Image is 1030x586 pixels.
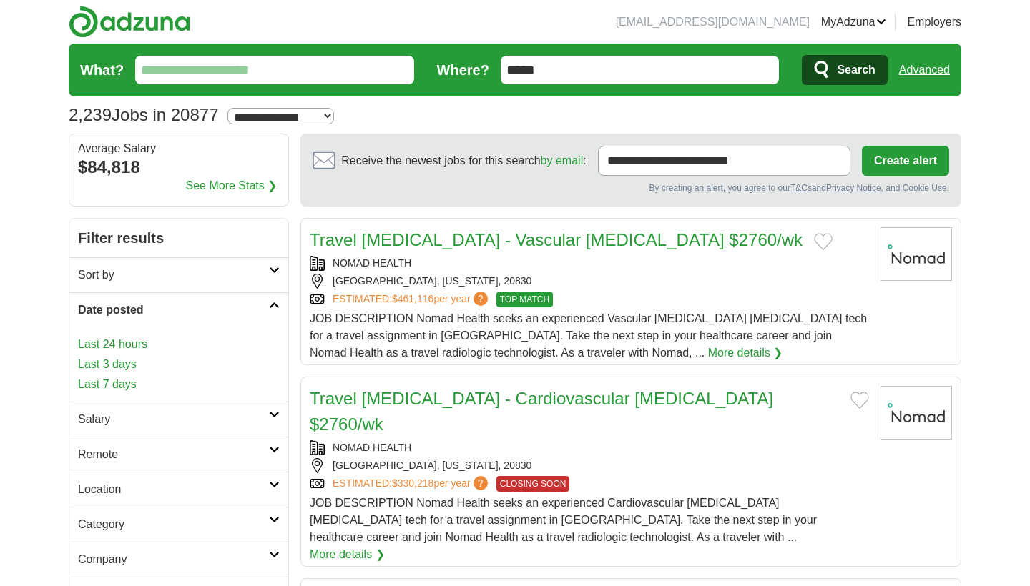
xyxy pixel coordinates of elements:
button: Create alert [862,146,949,176]
h2: Category [78,516,269,533]
h2: Date posted [78,302,269,319]
button: Search [802,55,887,85]
span: 2,239 [69,102,112,128]
a: Privacy Notice [826,183,881,193]
img: Nomad Health logo [881,386,952,439]
span: ? [474,292,488,306]
a: MyAdzuna [821,14,887,31]
a: Advanced [899,56,950,84]
div: By creating an alert, you agree to our and , and Cookie Use. [313,182,949,194]
a: Last 3 days [78,356,280,373]
h1: Jobs in 20877 [69,105,219,124]
a: ESTIMATED:$461,116per year? [333,292,491,307]
a: Company [69,542,288,577]
a: More details ❯ [310,546,385,563]
a: Salary [69,402,288,437]
a: Location [69,472,288,507]
span: $461,116 [392,293,433,304]
label: What? [80,59,124,81]
a: Remote [69,437,288,472]
img: Nomad Health logo [881,227,952,281]
div: [GEOGRAPHIC_DATA], [US_STATE], 20830 [310,274,869,289]
h2: Company [78,551,269,568]
h2: Remote [78,446,269,463]
h2: Sort by [78,267,269,284]
a: NOMAD HEALTH [333,257,411,269]
span: JOB DESCRIPTION Nomad Health seeks an experienced Vascular [MEDICAL_DATA] [MEDICAL_DATA] tech for... [310,312,867,359]
span: ? [474,476,488,490]
span: JOB DESCRIPTION Nomad Health seeks an experienced Cardiovascular [MEDICAL_DATA] [MEDICAL_DATA] te... [310,497,817,543]
label: Where? [437,59,489,81]
a: by email [541,154,584,167]
h2: Salary [78,411,269,428]
a: Date posted [69,292,288,327]
a: Employers [907,14,961,31]
div: $84,818 [78,154,280,180]
span: $330,218 [392,477,433,489]
div: [GEOGRAPHIC_DATA], [US_STATE], 20830 [310,458,869,473]
a: Travel [MEDICAL_DATA] - Cardiovascular [MEDICAL_DATA] $2760/wk [310,389,773,434]
li: [EMAIL_ADDRESS][DOMAIN_NAME] [616,14,810,31]
a: T&Cs [790,183,812,193]
span: TOP MATCH [496,292,553,307]
span: Receive the newest jobs for this search : [341,152,586,169]
a: ESTIMATED:$330,218per year? [333,476,491,492]
a: NOMAD HEALTH [333,442,411,453]
img: Adzuna logo [69,6,190,38]
a: Category [69,507,288,542]
span: CLOSING SOON [496,476,570,492]
div: Average Salary [78,143,280,154]
h2: Filter results [69,219,288,257]
a: See More Stats ❯ [186,177,278,194]
button: Add to favorite jobs [850,392,869,409]
span: Search [837,56,875,84]
a: Last 7 days [78,376,280,393]
h2: Location [78,481,269,498]
a: Travel [MEDICAL_DATA] - Vascular [MEDICAL_DATA] $2760/wk [310,230,803,249]
a: More details ❯ [708,344,783,362]
button: Add to favorite jobs [814,233,833,250]
a: Last 24 hours [78,336,280,353]
a: Sort by [69,257,288,292]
